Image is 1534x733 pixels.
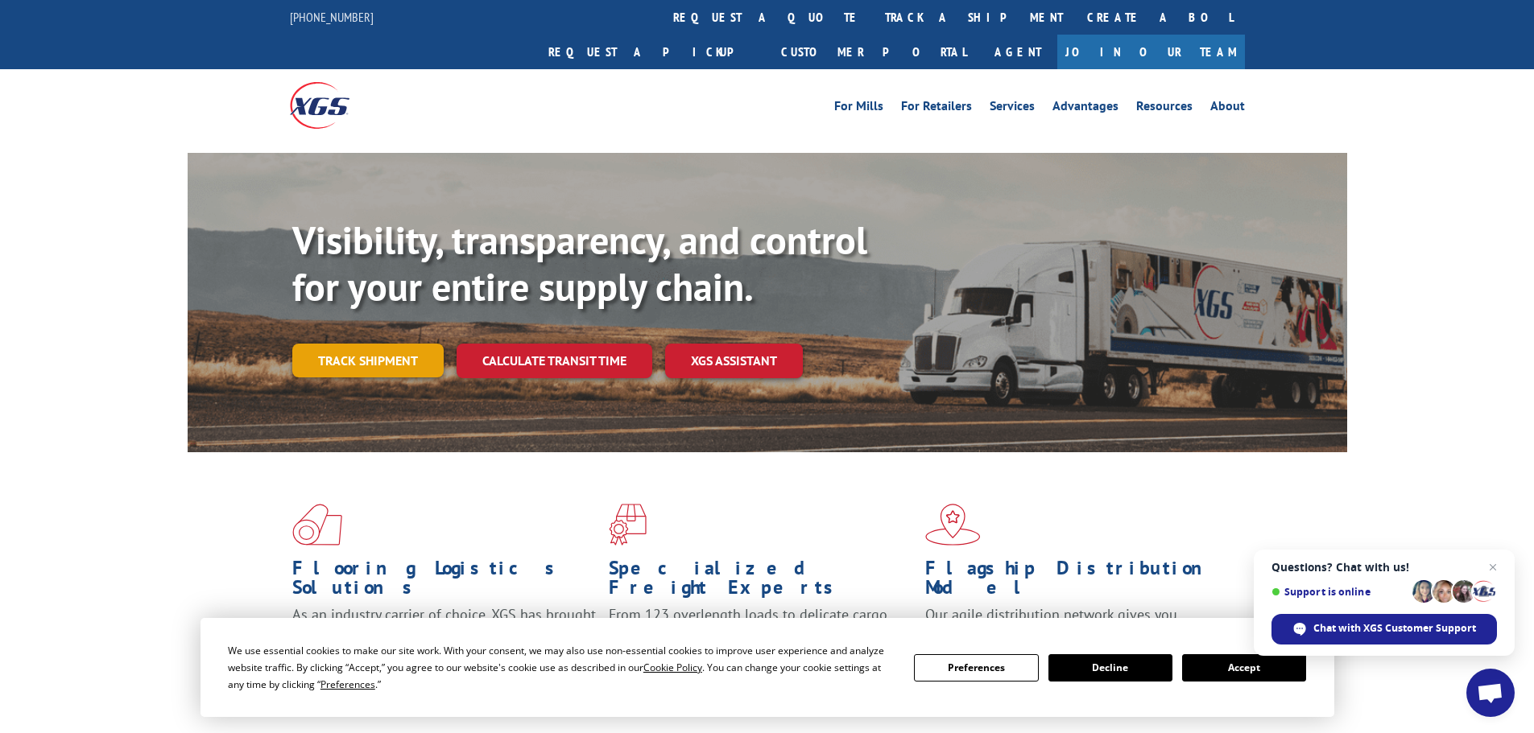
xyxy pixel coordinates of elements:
h1: Flagship Distribution Model [925,558,1230,605]
span: Close chat [1483,558,1503,577]
h1: Specialized Freight Experts [609,558,913,605]
a: Resources [1136,100,1193,117]
a: Join Our Team [1057,35,1245,69]
img: xgs-icon-flagship-distribution-model-red [925,504,981,546]
button: Decline [1048,654,1172,682]
a: XGS ASSISTANT [665,344,803,378]
p: From 123 overlength loads to delicate cargo, our experienced staff knows the best way to move you... [609,605,913,677]
button: Accept [1182,654,1306,682]
a: Request a pickup [536,35,769,69]
span: Our agile distribution network gives you nationwide inventory management on demand. [925,605,1222,643]
div: Cookie Consent Prompt [201,618,1334,717]
a: Services [990,100,1035,117]
span: As an industry carrier of choice, XGS has brought innovation and dedication to flooring logistics... [292,605,596,662]
b: Visibility, transparency, and control for your entire supply chain. [292,215,867,311]
span: Preferences [320,677,375,691]
a: Calculate transit time [457,344,652,378]
span: Cookie Policy [643,661,702,674]
a: Agent [978,35,1057,69]
span: Support is online [1271,586,1407,598]
button: Preferences [914,654,1038,682]
span: Chat with XGS Customer Support [1313,621,1476,636]
a: About [1210,100,1245,117]
img: xgs-icon-total-supply-chain-intelligence-red [292,504,342,546]
div: We use essential cookies to make our site work. With your consent, we may also use non-essential ... [228,642,895,693]
a: For Retailers [901,100,972,117]
a: Advantages [1052,100,1118,117]
a: [PHONE_NUMBER] [290,9,374,25]
a: Track shipment [292,344,444,377]
a: For Mills [834,100,883,117]
a: Customer Portal [769,35,978,69]
div: Open chat [1466,669,1515,717]
div: Chat with XGS Customer Support [1271,614,1497,644]
h1: Flooring Logistics Solutions [292,558,597,605]
span: Questions? Chat with us! [1271,561,1497,574]
img: xgs-icon-focused-on-flooring-red [609,504,647,546]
